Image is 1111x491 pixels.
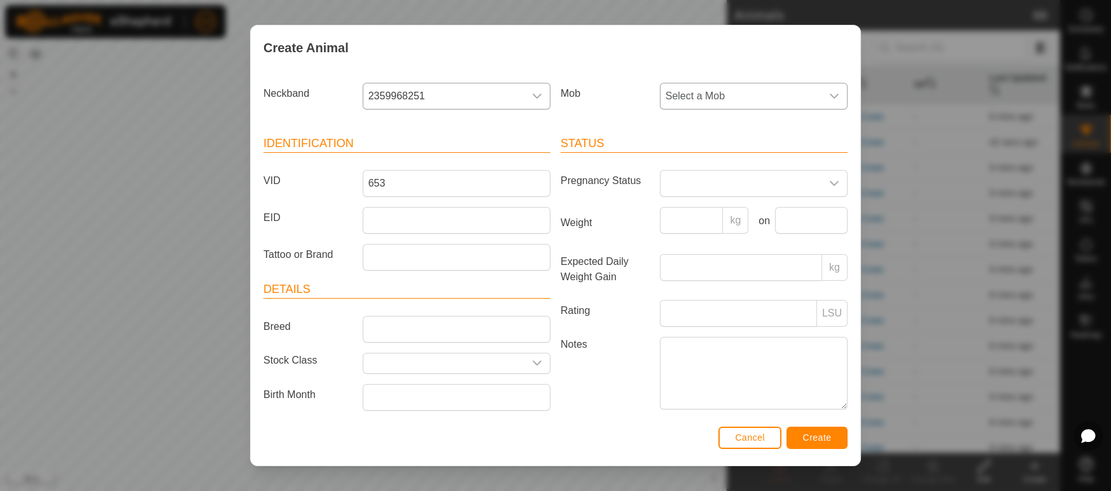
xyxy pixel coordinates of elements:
[258,384,358,406] label: Birth Month
[561,135,848,153] header: Status
[817,300,848,327] p-inputgroup-addon: LSU
[821,171,847,196] div: dropdown trigger
[660,83,821,109] span: Select a Mob
[555,207,655,239] label: Weight
[263,38,349,57] span: Create Animal
[258,353,358,369] label: Stock Class
[803,432,832,443] span: Create
[822,254,848,281] p-inputgroup-addon: kg
[258,83,358,104] label: Neckband
[718,427,781,449] button: Cancel
[258,421,358,436] label: Age
[735,432,765,443] span: Cancel
[258,244,358,266] label: Tattoo or Brand
[258,207,358,229] label: EID
[555,170,655,192] label: Pregnancy Status
[263,281,550,299] header: Details
[363,83,524,109] span: 2359968251
[753,213,770,229] label: on
[524,83,550,109] div: dropdown trigger
[263,135,550,153] header: Identification
[258,316,358,338] label: Breed
[723,207,748,234] p-inputgroup-addon: kg
[786,427,848,449] button: Create
[821,83,847,109] div: dropdown trigger
[555,337,655,409] label: Notes
[555,300,655,322] label: Rating
[555,254,655,285] label: Expected Daily Weight Gain
[524,353,550,373] div: dropdown trigger
[258,170,358,192] label: VID
[555,83,655,104] label: Mob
